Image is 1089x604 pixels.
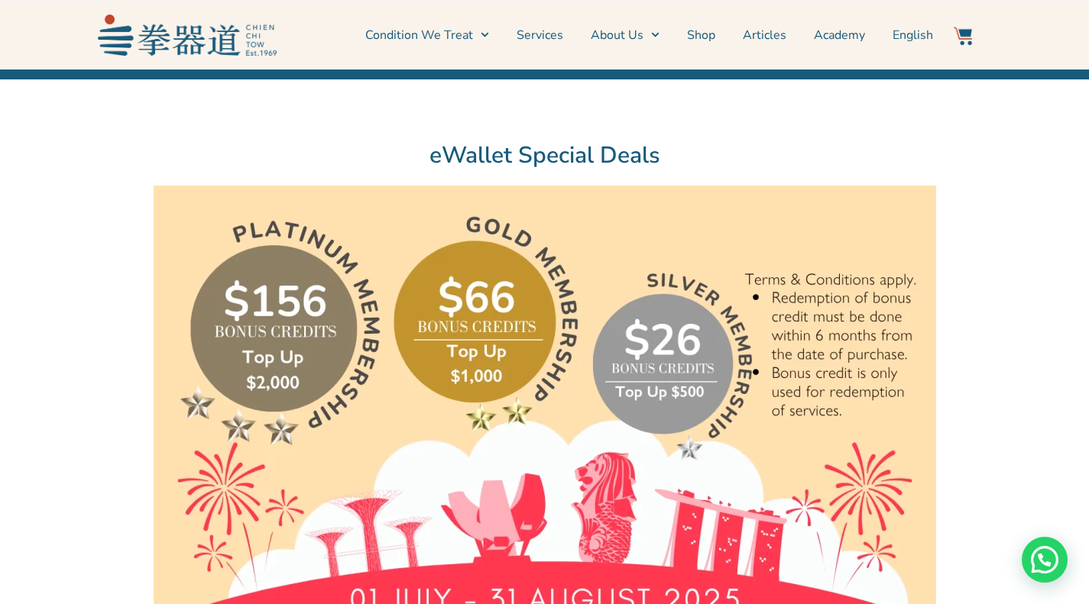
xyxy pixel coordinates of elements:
a: Academy [814,16,865,54]
a: Articles [743,16,786,54]
a: Services [517,16,563,54]
a: About Us [591,16,660,54]
a: Condition We Treat [365,16,489,54]
div: Need help? WhatsApp contact [1022,537,1068,583]
a: Shop [687,16,715,54]
a: Switch to English [893,16,933,54]
h2: eWallet Special Deals [8,141,1081,170]
img: Website Icon-03 [954,27,972,45]
nav: Menu [284,16,934,54]
span: English [893,26,933,44]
